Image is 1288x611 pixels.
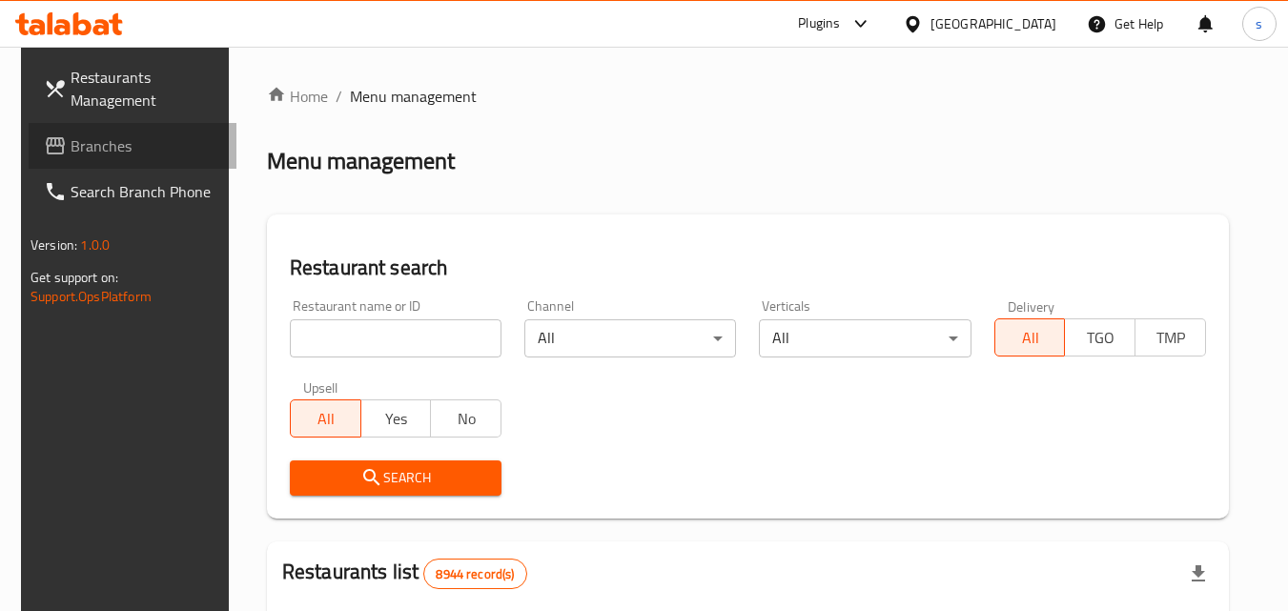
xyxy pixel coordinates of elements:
h2: Restaurant search [290,254,1206,282]
button: TMP [1135,318,1206,356]
button: TGO [1064,318,1135,356]
span: All [298,405,354,433]
input: Search for restaurant name or ID.. [290,319,501,357]
button: All [290,399,361,438]
span: All [1003,324,1058,352]
h2: Menu management [267,146,455,176]
a: Home [267,85,328,108]
span: Menu management [350,85,477,108]
span: Yes [369,405,424,433]
span: Search Branch Phone [71,180,221,203]
h2: Restaurants list [282,558,527,589]
span: Get support on: [31,265,118,290]
span: Version: [31,233,77,257]
a: Search Branch Phone [29,169,236,214]
button: No [430,399,501,438]
div: Total records count [423,559,526,589]
button: Yes [360,399,432,438]
span: Restaurants Management [71,66,221,112]
div: All [524,319,736,357]
nav: breadcrumb [267,85,1229,108]
span: s [1256,13,1262,34]
span: Branches [71,134,221,157]
span: Search [305,466,486,490]
a: Branches [29,123,236,169]
div: [GEOGRAPHIC_DATA] [930,13,1056,34]
span: TGO [1073,324,1128,352]
label: Delivery [1008,299,1055,313]
div: Plugins [798,12,840,35]
button: Search [290,460,501,496]
a: Support.OpsPlatform [31,284,152,309]
label: Upsell [303,380,338,394]
span: 8944 record(s) [424,565,525,583]
span: No [439,405,494,433]
button: All [994,318,1066,356]
div: Export file [1176,551,1221,597]
span: 1.0.0 [80,233,110,257]
li: / [336,85,342,108]
span: TMP [1143,324,1198,352]
a: Restaurants Management [29,54,236,123]
div: All [759,319,971,357]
